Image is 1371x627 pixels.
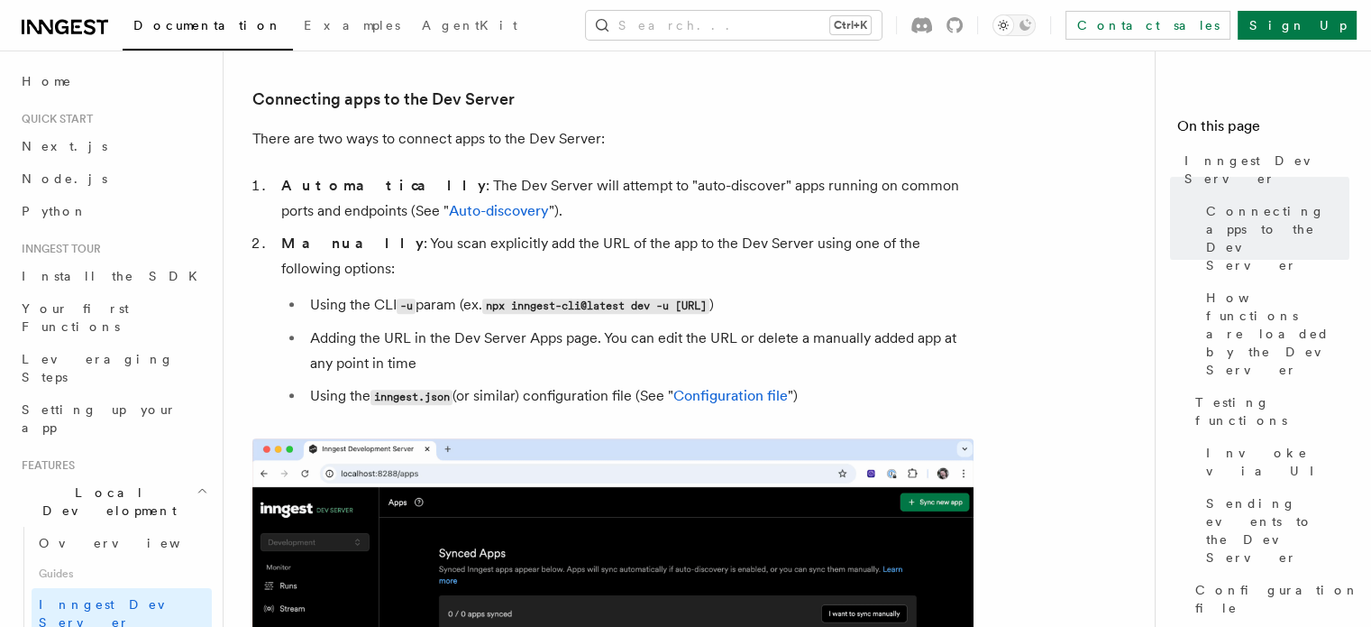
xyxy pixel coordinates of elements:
[1195,581,1359,617] span: Configuration file
[673,387,788,404] a: Configuration file
[32,559,212,588] span: Guides
[276,173,973,224] li: : The Dev Server will attempt to "auto-discover" apps running on common ports and endpoints (See ...
[1206,289,1349,379] span: How functions are loaded by the Dev Server
[1177,115,1349,144] h4: On this page
[22,139,107,153] span: Next.js
[32,527,212,559] a: Overview
[14,260,212,292] a: Install the SDK
[1238,11,1357,40] a: Sign Up
[252,126,973,152] p: There are two ways to connect apps to the Dev Server:
[22,352,174,384] span: Leveraging Steps
[449,202,549,219] a: Auto-discovery
[293,5,411,49] a: Examples
[397,299,416,314] code: -u
[1177,144,1349,195] a: Inngest Dev Server
[22,72,72,90] span: Home
[39,536,224,550] span: Overview
[14,458,75,473] span: Features
[1184,152,1349,188] span: Inngest Dev Server
[304,18,400,32] span: Examples
[14,292,212,343] a: Your first Functions
[133,18,282,32] span: Documentation
[14,65,212,97] a: Home
[22,402,177,435] span: Setting up your app
[305,383,973,410] li: Using the (or similar) configuration file (See " ")
[14,130,212,162] a: Next.js
[830,16,871,34] kbd: Ctrl+K
[1206,494,1349,567] span: Sending events to the Dev Server
[1206,202,1349,274] span: Connecting apps to the Dev Server
[22,171,107,186] span: Node.js
[1199,281,1349,386] a: How functions are loaded by the Dev Server
[252,87,515,112] a: Connecting apps to the Dev Server
[411,5,528,49] a: AgentKit
[1188,574,1349,624] a: Configuration file
[14,476,212,527] button: Local Development
[992,14,1036,36] button: Toggle dark mode
[14,242,101,256] span: Inngest tour
[14,343,212,393] a: Leveraging Steps
[14,393,212,444] a: Setting up your app
[14,195,212,227] a: Python
[281,235,424,252] strong: Manually
[22,301,129,334] span: Your first Functions
[1195,393,1349,429] span: Testing functions
[305,292,973,318] li: Using the CLI param (ex. )
[14,112,93,126] span: Quick start
[14,484,197,520] span: Local Development
[1206,444,1349,480] span: Invoke via UI
[1199,195,1349,281] a: Connecting apps to the Dev Server
[1065,11,1230,40] a: Contact sales
[276,231,973,410] li: : You scan explicitly add the URL of the app to the Dev Server using one of the following options:
[1199,437,1349,487] a: Invoke via UI
[14,162,212,195] a: Node.js
[305,326,973,376] li: Adding the URL in the Dev Server Apps page. You can edit the URL or delete a manually added app a...
[1199,487,1349,574] a: Sending events to the Dev Server
[1188,386,1349,437] a: Testing functions
[586,11,882,40] button: Search...Ctrl+K
[281,177,486,194] strong: Automatically
[22,204,87,218] span: Python
[22,269,208,283] span: Install the SDK
[482,299,709,314] code: npx inngest-cli@latest dev -u [URL]
[370,390,452,405] code: inngest.json
[123,5,293,51] a: Documentation
[422,18,517,32] span: AgentKit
